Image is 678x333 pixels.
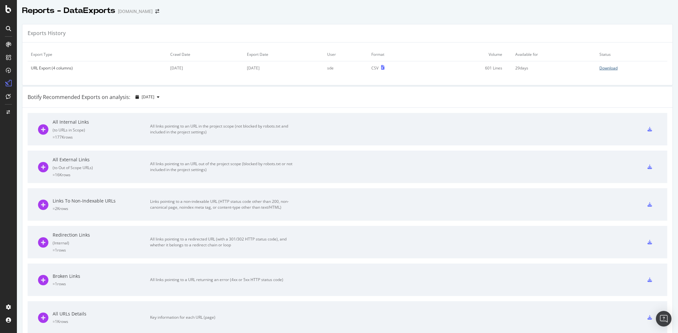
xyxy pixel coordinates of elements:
[167,61,244,75] td: [DATE]
[22,5,115,16] div: Reports - DataExports
[150,199,296,210] div: Links pointing to a non-indexable URL (HTTP status code other than 200, non-canonical page, noind...
[53,156,150,163] div: All External Links
[647,315,652,320] div: csv-export
[512,48,596,61] td: Available for
[150,277,296,283] div: All links pointing to a URL returning an error (4xx or 5xx HTTP status code)
[596,48,667,61] td: Status
[53,311,150,317] div: All URLs Details
[53,119,150,125] div: All Internal Links
[53,240,150,246] div: ( Internal )
[647,202,652,207] div: csv-export
[512,61,596,75] td: 29 days
[425,48,512,61] td: Volume
[647,127,652,131] div: csv-export
[31,65,164,71] div: URL Export (4 columns)
[599,65,618,71] div: Download
[53,247,150,253] div: = 1 rows
[167,48,244,61] td: Crawl Date
[244,48,324,61] td: Export Date
[28,93,130,101] div: Botify Recommended Exports on analysis:
[53,206,150,211] div: = 2K rows
[150,236,296,248] div: All links pointing to a redirected URL (with a 301/302 HTTP status code), and whether it belongs ...
[53,127,150,133] div: ( to URLs in Scope )
[53,273,150,279] div: Broken Links
[118,8,153,15] div: [DOMAIN_NAME]
[53,198,150,204] div: Links To Non-Indexable URLs
[53,172,150,178] div: = 16K rows
[150,123,296,135] div: All links pointing to an URL in the project scope (not blocked by robots.txt and included in the ...
[53,319,150,324] div: = 1K rows
[368,48,425,61] td: Format
[150,314,296,320] div: Key information for each URL (page)
[324,48,368,61] td: User
[647,240,652,244] div: csv-export
[647,277,652,282] div: csv-export
[155,9,159,14] div: arrow-right-arrow-left
[28,30,66,37] div: Exports History
[53,134,150,140] div: = 177K rows
[371,65,378,71] div: CSV
[133,92,162,102] button: [DATE]
[28,48,167,61] td: Export Type
[599,65,664,71] a: Download
[53,281,150,287] div: = 1 rows
[324,61,368,75] td: sde
[53,165,150,170] div: ( to Out of Scope URLs )
[425,61,512,75] td: 601 Lines
[647,165,652,169] div: csv-export
[150,161,296,173] div: All links pointing to an URL out of the project scope (blocked by robots.txt or not included in t...
[656,311,672,327] div: Open Intercom Messenger
[53,232,150,238] div: Redirection Links
[244,61,324,75] td: [DATE]
[142,94,154,100] span: 2025 Oct. 1st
